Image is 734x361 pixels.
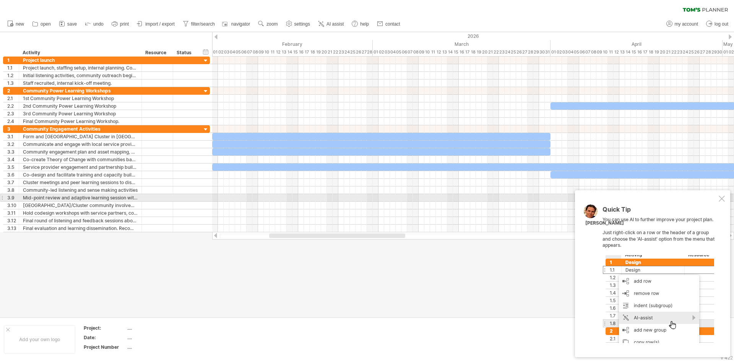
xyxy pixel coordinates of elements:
div: 3.11 [7,209,19,217]
a: log out [704,19,731,29]
div: 3.12 [7,217,19,224]
div: Thursday, 2 April 2026 [556,48,562,56]
a: filter/search [181,19,217,29]
div: Saturday, 4 April 2026 [568,48,573,56]
div: 3.7 [7,179,19,186]
div: Friday, 24 April 2026 [682,48,688,56]
div: .... [127,344,192,350]
div: 3 [7,125,19,133]
div: April 2026 [550,40,723,48]
div: 3.10 [7,202,19,209]
div: Monday, 6 April 2026 [579,48,585,56]
div: Thursday, 16 April 2026 [637,48,642,56]
div: Co-design and facilitate training and capacity building activities for Village Hall Clusters and ... [23,171,138,178]
div: Thursday, 9 April 2026 [596,48,602,56]
div: Wednesday, 4 February 2026 [229,48,235,56]
div: Thursday, 26 February 2026 [356,48,361,56]
div: Final round of listening and feedback sessions about next steps. [23,217,138,224]
div: You can use AI to further improve your project plan. Just right-click on a row or the header of a... [602,206,717,343]
div: Initial listening activities, community outreach begins. [23,72,138,79]
div: Status [177,49,193,57]
div: Sunday, 15 March 2026 [453,48,459,56]
div: Monday, 13 April 2026 [619,48,625,56]
div: Monday, 9 February 2026 [258,48,264,56]
div: [PERSON_NAME] [585,220,624,227]
span: zoom [266,21,278,27]
div: Monday, 27 April 2026 [700,48,705,56]
div: Tuesday, 24 February 2026 [344,48,350,56]
div: 2.2 [7,102,19,110]
div: Saturday, 25 April 2026 [688,48,694,56]
div: v 422 [721,355,733,361]
div: Tuesday, 17 February 2026 [304,48,310,56]
div: 3.8 [7,186,19,194]
div: Tuesday, 3 March 2026 [384,48,390,56]
a: undo [83,19,106,29]
span: log out [715,21,728,27]
div: Tuesday, 28 April 2026 [705,48,711,56]
div: Community Power Learning Workshops [23,87,138,94]
span: settings [294,21,310,27]
div: Sunday, 22 March 2026 [493,48,499,56]
div: 1.3 [7,79,19,87]
div: Add your own logo [4,325,75,354]
div: Sunday, 1 March 2026 [373,48,378,56]
span: undo [93,21,104,27]
a: import / export [135,19,177,29]
a: settings [284,19,312,29]
div: Sunday, 12 April 2026 [614,48,619,56]
div: Wednesday, 22 April 2026 [671,48,677,56]
div: 2 [7,87,19,94]
span: filter/search [191,21,215,27]
div: Form and [GEOGRAPHIC_DATA] Cluster in [GEOGRAPHIC_DATA]. [23,133,138,140]
div: 1.2 [7,72,19,79]
div: Saturday, 14 February 2026 [287,48,292,56]
div: Friday, 27 March 2026 [522,48,528,56]
div: Sunday, 26 April 2026 [694,48,700,56]
div: Thursday, 12 March 2026 [436,48,442,56]
div: Community engagement plan and asset mapping, baseline data collection, record engagements, commun... [23,148,138,155]
span: new [16,21,24,27]
div: 3.2 [7,141,19,148]
div: Date: [84,334,126,341]
div: [GEOGRAPHIC_DATA]/Cluster community involvement from engagement activities, deepen engagement. [23,202,138,209]
div: Project launch, staffing setup, internal planning. Communications with [GEOGRAPHIC_DATA] to begin... [23,64,138,71]
div: Saturday, 7 March 2026 [407,48,413,56]
a: new [5,19,26,29]
div: Monday, 20 April 2026 [659,48,665,56]
div: 3rd Community Power Learning Workshop [23,110,138,117]
div: 2.4 [7,118,19,125]
div: Mid-point review and adaptive learning session with Village Hall Cluster [23,194,138,201]
div: Tuesday, 24 March 2026 [505,48,510,56]
div: 3.9 [7,194,19,201]
a: contact [375,19,403,29]
div: Sunday, 15 February 2026 [292,48,298,56]
div: Wednesday, 11 March 2026 [430,48,436,56]
div: February 2026 [212,40,373,48]
a: help [350,19,371,29]
div: Sunday, 1 February 2026 [212,48,218,56]
div: Monday, 16 March 2026 [459,48,464,56]
a: AI assist [316,19,346,29]
div: 1 [7,57,19,64]
span: import / export [145,21,175,27]
div: Wednesday, 18 February 2026 [310,48,315,56]
div: Tuesday, 10 March 2026 [424,48,430,56]
div: Staff recruited, internal kick-off meeting. [23,79,138,87]
div: Friday, 10 April 2026 [602,48,608,56]
a: print [110,19,131,29]
div: Monday, 23 February 2026 [338,48,344,56]
div: Monday, 9 March 2026 [419,48,424,56]
a: open [30,19,53,29]
div: Sunday, 29 March 2026 [533,48,539,56]
div: Friday, 13 February 2026 [281,48,287,56]
div: Thursday, 30 April 2026 [717,48,723,56]
div: Saturday, 18 April 2026 [648,48,654,56]
div: Thursday, 19 March 2026 [476,48,482,56]
div: Tuesday, 21 April 2026 [665,48,671,56]
div: Thursday, 12 February 2026 [275,48,281,56]
a: my account [664,19,700,29]
div: Communicate and engage with local service providers and stakeholders about the project to form co... [23,141,138,148]
div: 1st Community Power Learning Workshop [23,95,138,102]
div: Community Engagement Activities [23,125,138,133]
